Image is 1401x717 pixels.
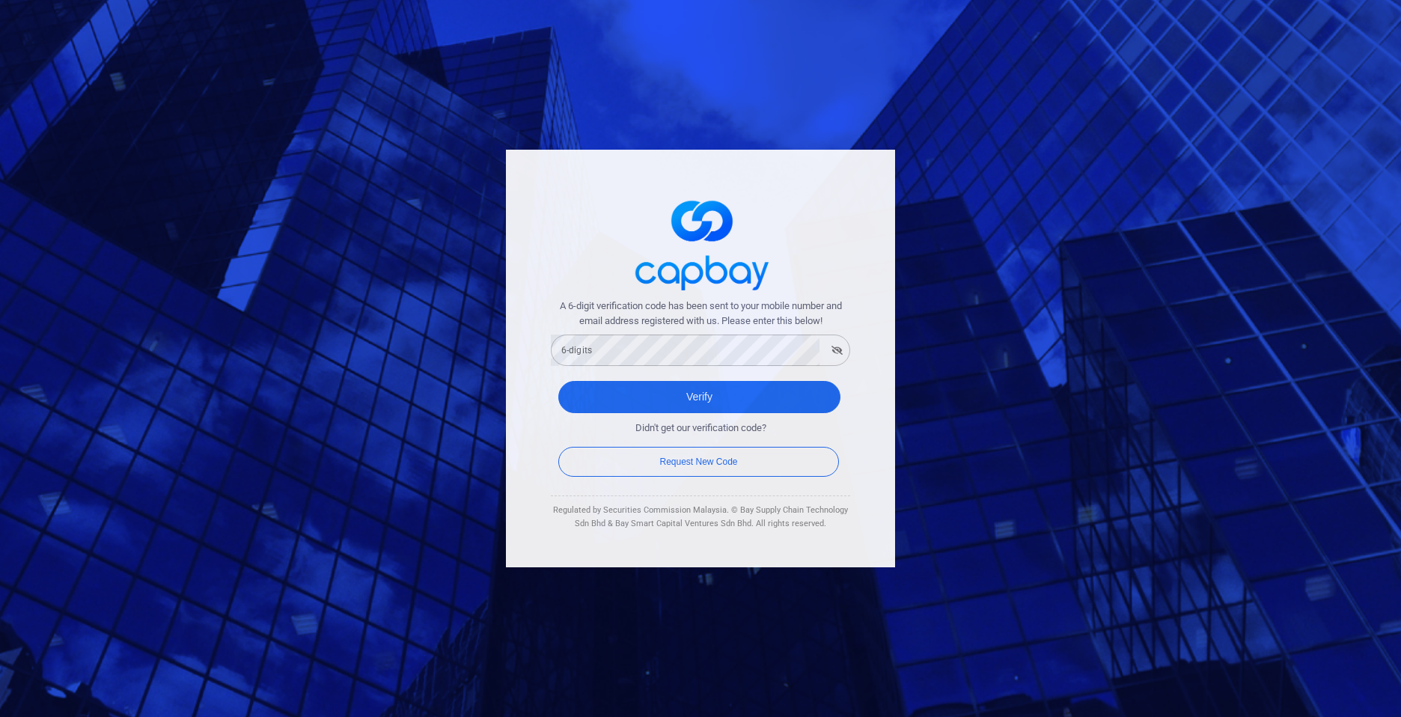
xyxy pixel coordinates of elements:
span: A 6-digit verification code has been sent to your mobile number and email address registered with... [551,299,850,330]
img: logo [626,187,775,299]
div: Regulated by Securities Commission Malaysia. © Bay Supply Chain Technology Sdn Bhd & Bay Smart Ca... [551,504,850,530]
button: Verify [558,381,840,413]
span: Didn't get our verification code? [635,421,766,436]
button: Request New Code [558,447,839,477]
